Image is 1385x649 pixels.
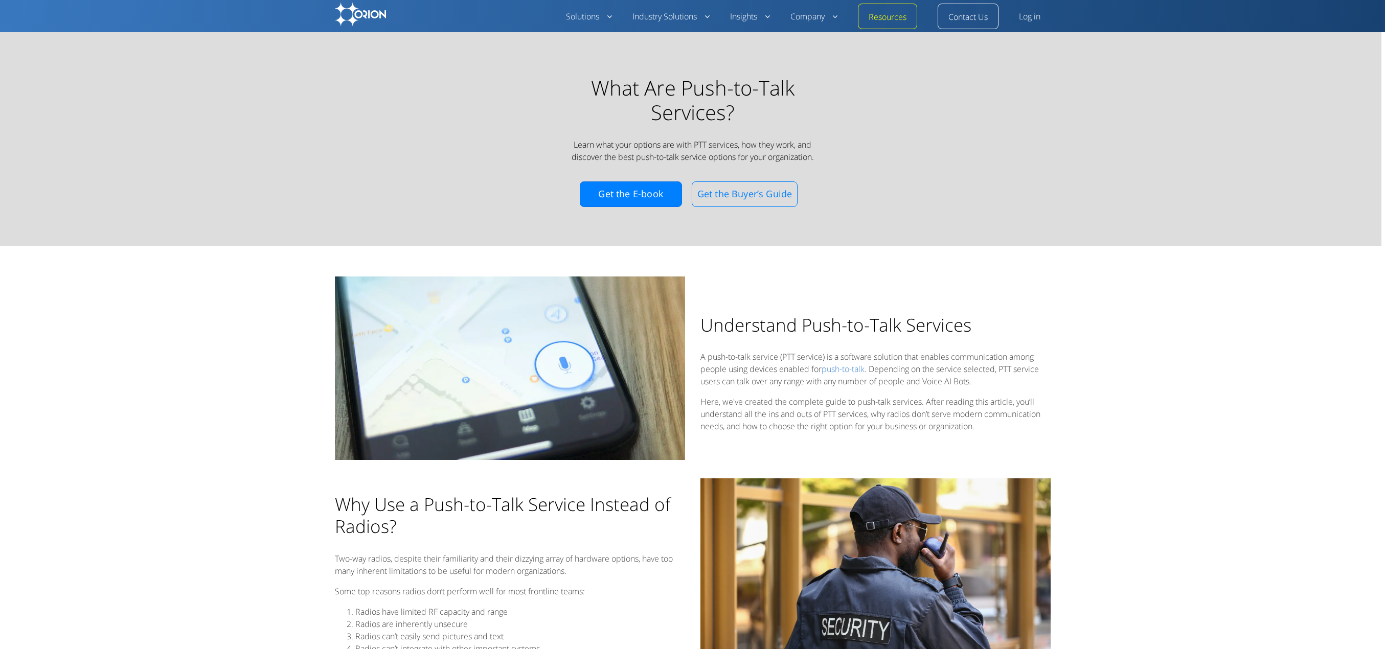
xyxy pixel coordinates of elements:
a: Resources [869,11,906,24]
a: Company [790,11,837,23]
p: A push-to-talk service (PTT service) is a software solution that enables communication among peop... [700,351,1051,387]
li: Radios have limited RF capacity and range [355,606,685,618]
a: Log in [1019,11,1040,23]
h2: Understand Push-to-Talk Services [700,314,1051,336]
a: Industry Solutions [632,11,710,23]
p: Learn what your options are with PTT services, how they work, and discover the best push-to-talk ... [565,138,821,163]
p: Some top reasons radios don’t perform well for most frontline teams: [335,585,685,597]
iframe: Chat Widget [1334,600,1385,649]
img: Orion [335,3,386,26]
img: PTT 2.0 - The next generation of frontline communication - Orion [335,276,685,460]
a: Insights [730,11,770,23]
a: Contact Us [948,11,988,24]
a: Get the Buyer’s Guide [692,181,798,207]
p: Two-way radios, despite their familiarity and their dizzying array of hardware options, have too ... [335,552,685,577]
h1: What Are Push-to-Talk Services? [565,76,821,125]
a: Solutions [566,11,612,23]
a: Get the E-book [580,181,682,207]
a: push-to-talk [822,363,865,375]
p: Here, we've created the complete guide to push-talk services. After reading this article, you’ll ... [700,396,1051,432]
li: Radios can’t easily send pictures and text [355,630,685,642]
h2: Why Use a Push-to-Talk Service Instead of Radios? [335,493,685,537]
li: Radios are inherently unsecure [355,618,685,630]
